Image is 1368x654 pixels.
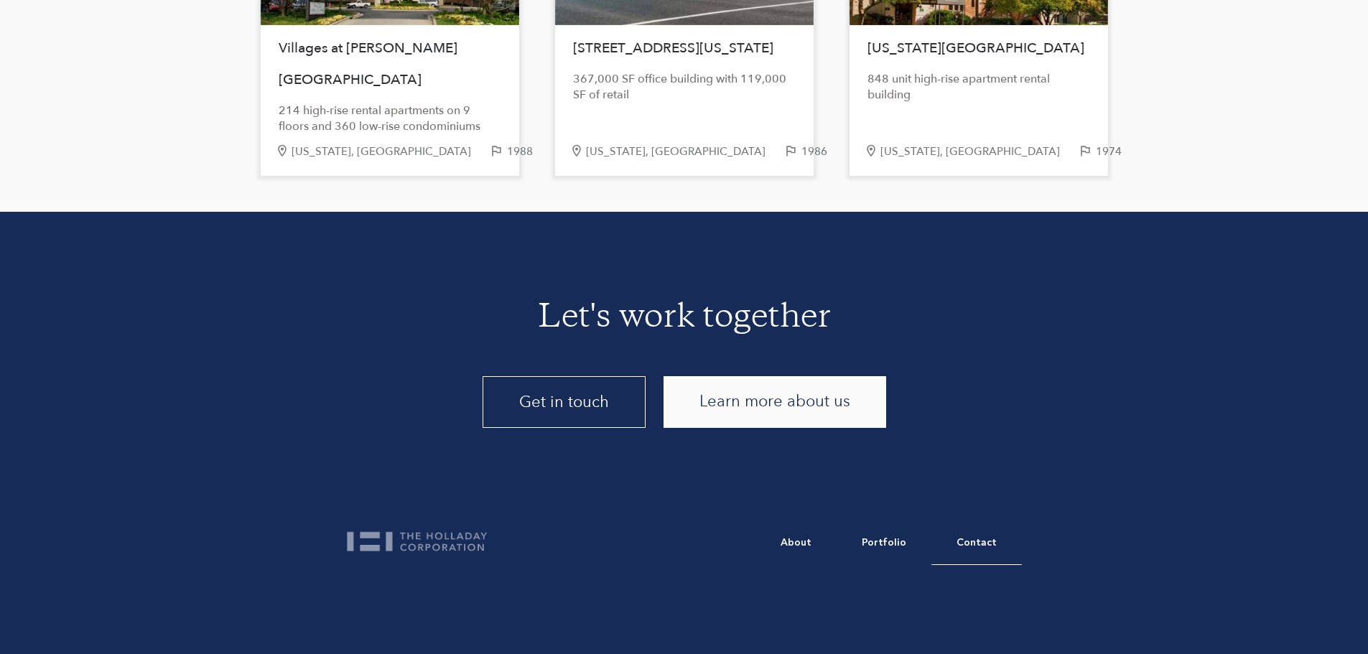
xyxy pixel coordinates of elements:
[292,146,489,158] div: [US_STATE], [GEOGRAPHIC_DATA]
[1096,146,1140,158] div: 1974
[837,521,931,564] a: Portfolio
[586,146,783,158] div: [US_STATE], [GEOGRAPHIC_DATA]
[347,521,500,552] a: home
[664,376,886,428] a: Learn more about us
[931,521,1022,565] a: Contact
[867,71,1090,103] div: 848 unit high-rise apartment rental building
[867,32,1090,64] h1: [US_STATE][GEOGRAPHIC_DATA]
[755,521,837,564] a: About
[279,32,501,95] h1: Villages at [PERSON_NAME][GEOGRAPHIC_DATA]
[573,71,796,103] div: 367,000 SF office building with 119,000 SF of retail
[507,146,551,158] div: 1988
[880,146,1078,158] div: [US_STATE], [GEOGRAPHIC_DATA]
[801,146,845,158] div: 1986
[279,103,501,134] div: 214 high-rise rental apartments on 9 floors and 360 low-rise condominiums
[573,32,796,64] h1: [STREET_ADDRESS][US_STATE]
[347,302,1022,337] h1: Let's work together
[483,376,646,428] a: Get in touch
